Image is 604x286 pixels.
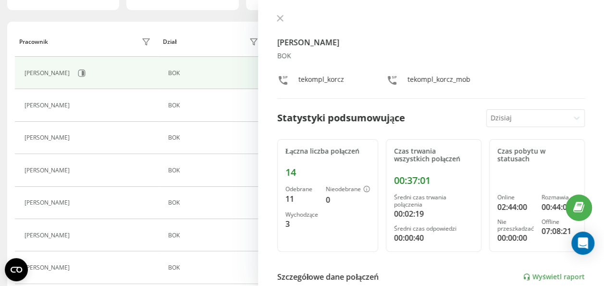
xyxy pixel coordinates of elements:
div: BOK [277,52,585,60]
div: [PERSON_NAME] [25,134,72,141]
div: BOK [168,134,261,141]
button: Open CMP widget [5,258,28,281]
div: tekompl_korcz [298,75,344,89]
div: Czas pobytu w statusach [497,147,577,164]
div: Wychodzące [285,211,318,218]
div: [PERSON_NAME] [25,264,72,271]
div: Odebrane [285,186,318,193]
div: tekompl_korcz_mob [407,75,470,89]
h4: [PERSON_NAME] [277,37,585,48]
div: Średni czas odpowiedzi [394,225,473,232]
div: 00:00:40 [394,232,473,244]
div: 00:44:04 [542,201,577,213]
div: 14 [285,167,370,178]
div: Pracownik [19,39,48,45]
div: 02:44:00 [497,201,534,213]
div: 07:08:21 [542,225,577,237]
div: Online [497,194,534,201]
a: Wyświetl raport [523,273,585,281]
div: BOK [168,70,261,77]
div: 00:37:01 [394,175,473,186]
div: Rozmawia [542,194,577,201]
div: [PERSON_NAME] [25,102,72,109]
div: [PERSON_NAME] [25,167,72,174]
div: Nie przeszkadzać [497,219,534,233]
div: 11 [285,193,318,205]
div: [PERSON_NAME] [25,232,72,239]
div: Nieodebrane [326,186,370,194]
div: BOK [168,232,261,239]
div: Łączna liczba połączeń [285,147,370,156]
div: Dział [163,39,176,45]
div: Szczegółowe dane połączeń [277,271,379,283]
div: Czas trwania wszystkich połączeń [394,147,473,164]
div: Statystyki podsumowujące [277,111,405,125]
div: Offline [542,219,577,225]
div: Średni czas trwania połączenia [394,194,473,208]
div: 00:00:00 [497,232,534,244]
div: BOK [168,167,261,174]
div: [PERSON_NAME] [25,70,72,77]
div: 0 [326,194,370,206]
div: BOK [168,199,261,206]
div: 00:02:19 [394,208,473,220]
div: Open Intercom Messenger [571,232,594,255]
div: [PERSON_NAME] [25,199,72,206]
div: BOK [168,264,261,271]
div: BOK [168,102,261,109]
div: 3 [285,218,318,230]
